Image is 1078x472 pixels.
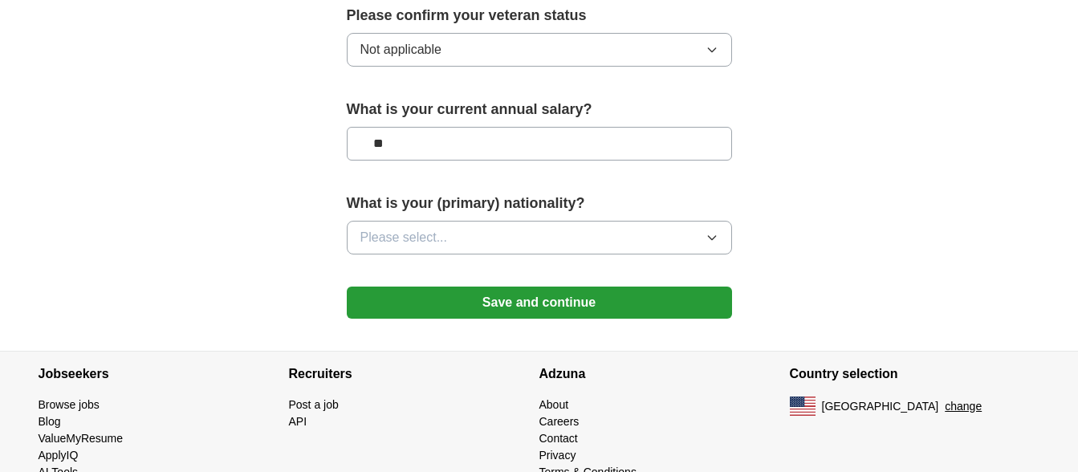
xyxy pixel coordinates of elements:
img: US flag [790,397,816,416]
button: Save and continue [347,287,732,319]
span: Not applicable [360,40,441,59]
span: Please select... [360,228,448,247]
a: Blog [39,415,61,428]
label: Please confirm your veteran status [347,5,732,26]
a: About [539,398,569,411]
button: change [945,398,982,415]
a: Contact [539,432,578,445]
a: Privacy [539,449,576,462]
a: Post a job [289,398,339,411]
span: [GEOGRAPHIC_DATA] [822,398,939,415]
a: ValueMyResume [39,432,124,445]
button: Not applicable [347,33,732,67]
a: ApplyIQ [39,449,79,462]
a: Browse jobs [39,398,100,411]
label: What is your (primary) nationality? [347,193,732,214]
a: API [289,415,307,428]
button: Please select... [347,221,732,254]
h4: Country selection [790,352,1040,397]
label: What is your current annual salary? [347,99,732,120]
a: Careers [539,415,580,428]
